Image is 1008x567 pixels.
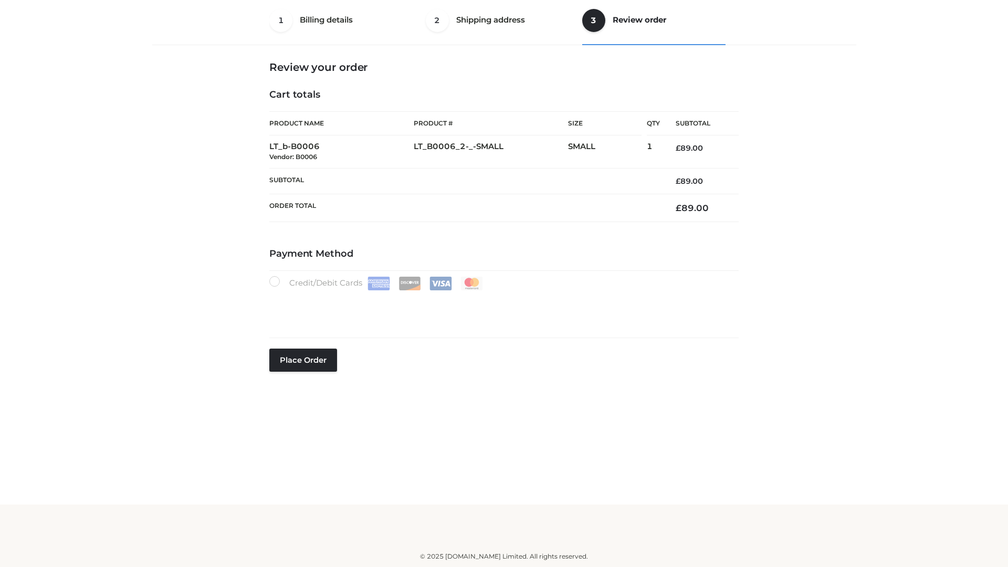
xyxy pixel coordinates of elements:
th: Product Name [269,111,414,135]
img: Visa [429,277,452,290]
bdi: 89.00 [676,143,703,153]
th: Product # [414,111,568,135]
th: Subtotal [269,168,660,194]
button: Place order [269,349,337,372]
iframe: Secure payment input frame [267,288,737,327]
th: Size [568,112,642,135]
td: 1 [647,135,660,169]
th: Subtotal [660,112,739,135]
img: Discover [398,277,421,290]
th: Order Total [269,194,660,222]
span: £ [676,143,680,153]
img: Mastercard [460,277,483,290]
span: £ [676,176,680,186]
bdi: 89.00 [676,203,709,213]
bdi: 89.00 [676,176,703,186]
td: LT_b-B0006 [269,135,414,169]
h4: Payment Method [269,248,739,260]
div: © 2025 [DOMAIN_NAME] Limited. All rights reserved. [156,551,852,562]
td: LT_B0006_2-_-SMALL [414,135,568,169]
span: £ [676,203,681,213]
h4: Cart totals [269,89,739,101]
img: Amex [367,277,390,290]
h3: Review your order [269,61,739,73]
label: Credit/Debit Cards [269,276,484,290]
small: Vendor: B0006 [269,153,317,161]
th: Qty [647,111,660,135]
td: SMALL [568,135,647,169]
